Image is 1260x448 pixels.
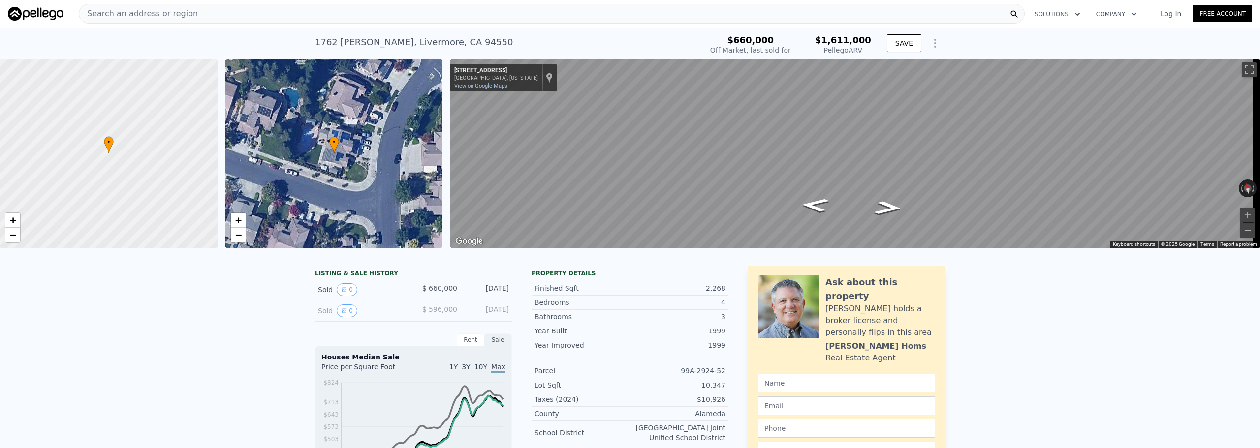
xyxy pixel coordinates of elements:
[1242,62,1257,77] button: Toggle fullscreen view
[887,34,921,52] button: SAVE
[630,312,725,322] div: 3
[1113,241,1155,248] button: Keyboard shortcuts
[630,366,725,376] div: 99A-2924-52
[10,214,16,226] span: +
[491,363,505,373] span: Max
[825,340,926,352] div: [PERSON_NAME] Homs
[484,333,512,346] div: Sale
[758,374,935,392] input: Name
[318,283,406,296] div: Sold
[337,304,357,317] button: View historical data
[1027,5,1088,23] button: Solutions
[329,136,339,153] div: •
[825,352,896,364] div: Real Estate Agent
[235,229,241,241] span: −
[453,235,485,248] img: Google
[235,214,241,226] span: +
[454,83,507,89] a: View on Google Maps
[323,399,339,406] tspan: $713
[535,312,630,322] div: Bathrooms
[535,394,630,404] div: Taxes (2024)
[535,428,630,438] div: School District
[825,275,935,303] div: Ask about this property
[630,409,725,418] div: Alameda
[449,363,458,371] span: 1Y
[1193,5,1252,22] a: Free Account
[454,75,538,81] div: [GEOGRAPHIC_DATA], [US_STATE]
[8,7,63,21] img: Pellego
[5,228,20,242] a: Zoom out
[231,213,246,228] a: Zoom in
[1240,208,1255,222] button: Zoom in
[789,195,841,215] path: Go West, Agatha Way
[1161,241,1195,247] span: © 2025 Google
[535,380,630,390] div: Lot Sqft
[329,138,339,147] span: •
[535,366,630,376] div: Parcel
[535,340,630,350] div: Year Improved
[1240,223,1255,238] button: Zoom out
[450,59,1260,248] div: Map
[815,35,871,45] span: $1,611,000
[630,283,725,293] div: 2,268
[323,379,339,386] tspan: $824
[535,409,630,418] div: County
[323,411,339,418] tspan: $643
[454,67,538,75] div: [STREET_ADDRESS]
[457,333,484,346] div: Rent
[422,284,457,292] span: $ 660,000
[318,304,406,317] div: Sold
[630,298,725,307] div: 4
[450,59,1260,248] div: Street View
[337,283,357,296] button: View historical data
[453,235,485,248] a: Open this area in Google Maps (opens a new window)
[1088,5,1145,23] button: Company
[925,33,945,53] button: Show Options
[1239,179,1244,197] button: Rotate counterclockwise
[1200,241,1214,247] a: Terms (opens in new tab)
[315,269,512,279] div: LISTING & SALE HISTORY
[10,229,16,241] span: −
[758,396,935,415] input: Email
[630,326,725,336] div: 1999
[1242,179,1253,198] button: Reset the view
[422,305,457,313] span: $ 596,000
[535,283,630,293] div: Finished Sqft
[5,213,20,228] a: Zoom in
[104,138,114,147] span: •
[535,298,630,307] div: Bedrooms
[474,363,487,371] span: 10Y
[546,72,553,83] a: Show location on map
[825,303,935,338] div: [PERSON_NAME] holds a broker license and personally flips in this area
[465,304,509,317] div: [DATE]
[863,198,914,218] path: Go East, Agatha Way
[315,35,513,49] div: 1762 [PERSON_NAME] , Livermore , CA 94550
[1220,241,1257,247] a: Report a problem
[758,419,935,438] input: Phone
[535,326,630,336] div: Year Built
[104,136,114,153] div: •
[727,35,774,45] span: $660,000
[630,423,725,443] div: [GEOGRAPHIC_DATA] Joint Unified School District
[1252,179,1257,197] button: Rotate clockwise
[323,423,339,430] tspan: $573
[630,380,725,390] div: 10,347
[465,283,509,296] div: [DATE]
[321,362,413,378] div: Price per Square Foot
[1149,9,1193,19] a: Log In
[462,363,470,371] span: 3Y
[321,352,505,362] div: Houses Median Sale
[323,436,339,443] tspan: $503
[231,228,246,242] a: Zoom out
[815,45,871,55] div: Pellego ARV
[79,8,198,20] span: Search an address or region
[710,45,791,55] div: Off Market, last sold for
[630,340,725,350] div: 1999
[532,269,728,277] div: Property details
[630,394,725,404] div: $10,926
